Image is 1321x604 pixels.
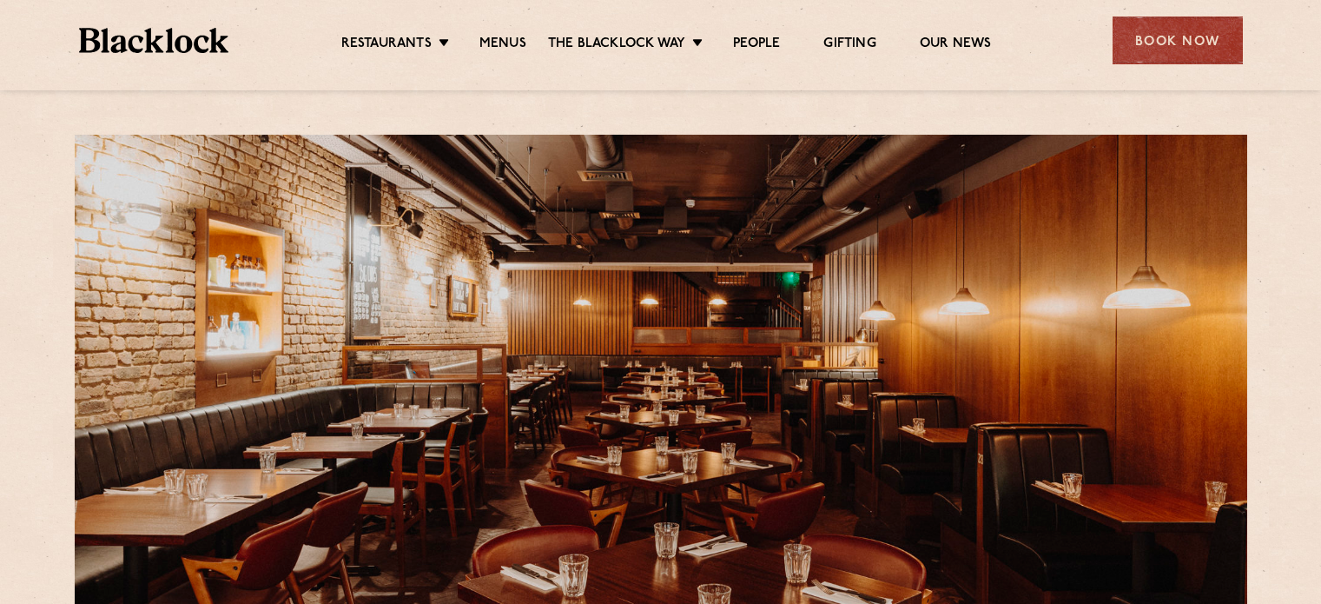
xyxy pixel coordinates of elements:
a: Our News [920,36,992,55]
a: Gifting [823,36,875,55]
a: Menus [479,36,526,55]
img: BL_Textured_Logo-footer-cropped.svg [79,28,229,53]
a: People [733,36,780,55]
div: Book Now [1113,17,1243,64]
a: Restaurants [341,36,432,55]
a: The Blacklock Way [548,36,685,55]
